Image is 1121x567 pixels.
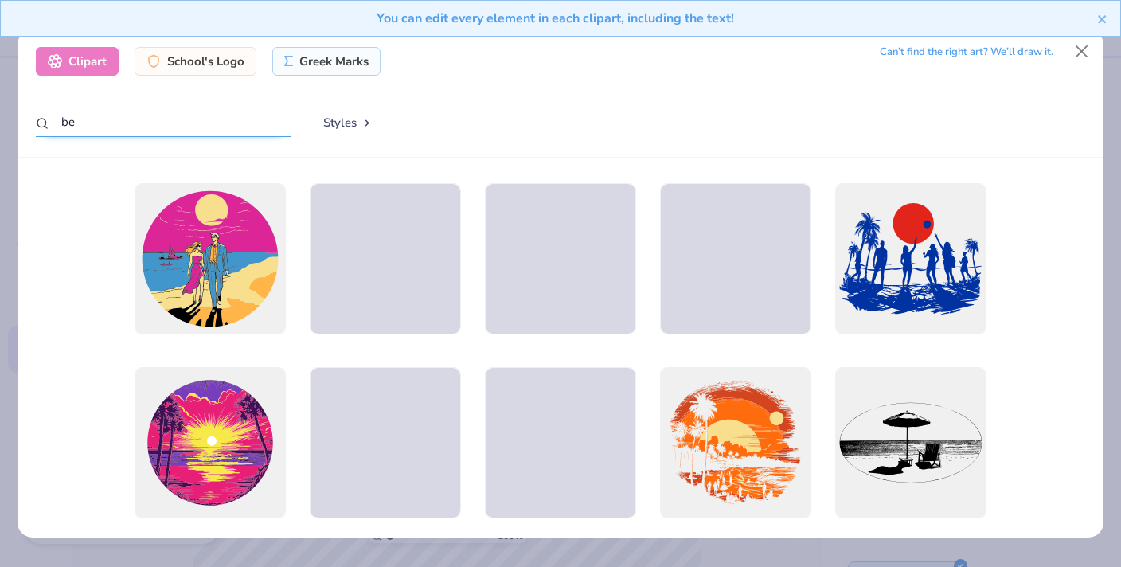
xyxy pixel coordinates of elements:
[13,9,1097,28] div: You can edit every element in each clipart, including the text!
[880,38,1053,66] div: Can’t find the right art? We’ll draw it.
[36,108,291,137] input: Search by name
[1097,9,1108,28] button: close
[272,47,381,76] div: Greek Marks
[135,47,256,76] div: School's Logo
[36,47,119,76] div: Clipart
[307,108,389,138] button: Styles
[1067,36,1097,66] button: Close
